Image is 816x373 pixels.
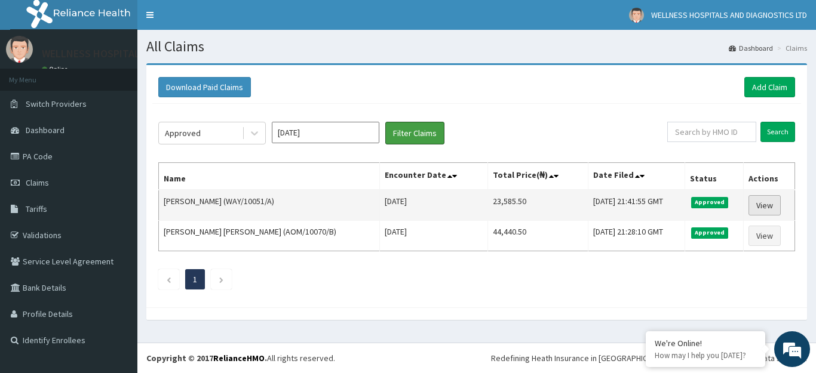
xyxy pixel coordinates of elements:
a: Next page [219,274,224,285]
input: Search by HMO ID [667,122,756,142]
p: WELLNESS HOSPITALS AND DIAGNOSTICS LTD [42,48,254,59]
p: How may I help you today? [655,350,756,360]
th: Date Filed [588,163,685,190]
input: Select Month and Year [272,122,379,143]
td: [DATE] 21:41:55 GMT [588,190,685,221]
td: [DATE] [379,190,487,221]
h1: All Claims [146,39,807,54]
li: Claims [774,43,807,53]
td: 44,440.50 [487,221,588,251]
a: Dashboard [729,43,773,53]
td: 23,585.50 [487,190,588,221]
strong: Copyright © 2017 . [146,353,267,363]
span: Dashboard [26,125,65,135]
span: WELLNESS HOSPITALS AND DIAGNOSTICS LTD [651,10,807,20]
a: View [748,226,781,246]
td: [DATE] [379,221,487,251]
input: Search [760,122,795,142]
span: Approved [691,197,729,208]
span: We're online! [69,111,165,232]
img: User Image [6,36,33,63]
div: Minimize live chat window [196,6,225,35]
button: Download Paid Claims [158,77,251,97]
div: Redefining Heath Insurance in [GEOGRAPHIC_DATA] using Telemedicine and Data Science! [491,352,807,364]
a: Online [42,65,70,73]
textarea: Type your message and hit 'Enter' [6,247,228,289]
div: Approved [165,127,201,139]
th: Total Price(₦) [487,163,588,190]
a: RelianceHMO [213,353,265,363]
td: [DATE] 21:28:10 GMT [588,221,685,251]
div: Chat with us now [62,67,201,82]
span: Tariffs [26,204,47,214]
button: Filter Claims [385,122,444,144]
img: User Image [629,8,644,23]
span: Switch Providers [26,98,87,109]
span: Approved [691,227,729,238]
a: Previous page [166,274,171,285]
a: Add Claim [744,77,795,97]
th: Status [685,163,744,190]
div: We're Online! [655,338,756,349]
td: [PERSON_NAME] [PERSON_NAME] (AOM/10070/B) [159,221,380,251]
span: Claims [26,177,49,188]
td: [PERSON_NAME] (WAY/10051/A) [159,190,380,221]
img: d_794563401_company_1708531726252_794563401 [22,60,48,90]
a: View [748,195,781,215]
th: Name [159,163,380,190]
a: Page 1 is your current page [193,274,197,285]
footer: All rights reserved. [137,343,816,373]
th: Encounter Date [379,163,487,190]
th: Actions [744,163,795,190]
